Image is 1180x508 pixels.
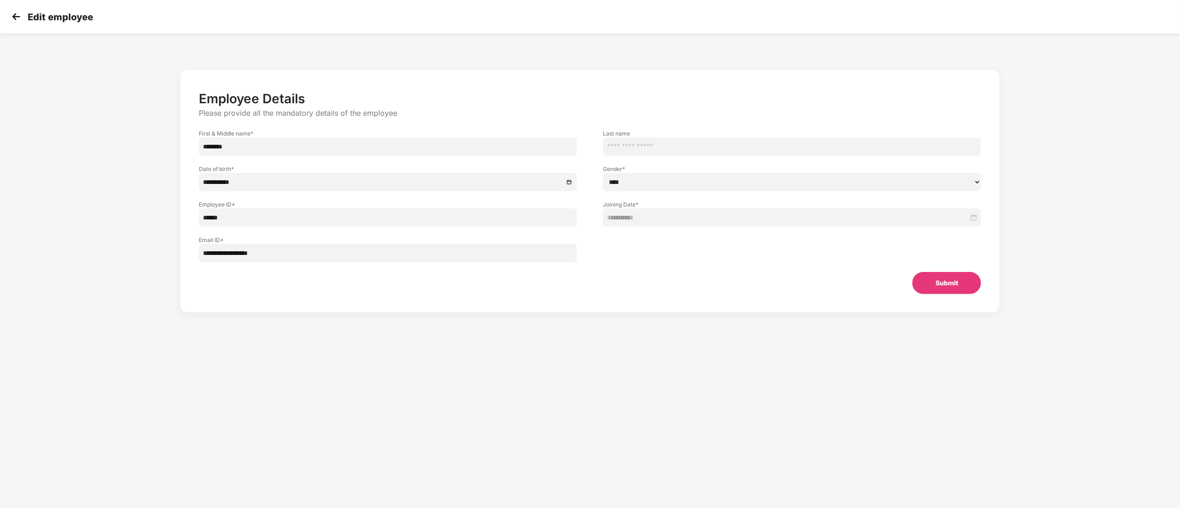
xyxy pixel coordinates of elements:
[199,108,981,118] p: Please provide all the mandatory details of the employee
[603,130,981,137] label: Last name
[9,10,23,24] img: svg+xml;base64,PHN2ZyB4bWxucz0iaHR0cDovL3d3dy53My5vcmcvMjAwMC9zdmciIHdpZHRoPSIzMCIgaGVpZ2h0PSIzMC...
[199,165,577,173] label: Date of birth
[199,236,577,244] label: Email ID
[603,165,981,173] label: Gender
[199,130,577,137] label: First & Middle name
[912,272,981,294] button: Submit
[28,12,93,23] p: Edit employee
[603,201,981,208] label: Joining Date
[199,91,981,106] p: Employee Details
[199,201,577,208] label: Employee ID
